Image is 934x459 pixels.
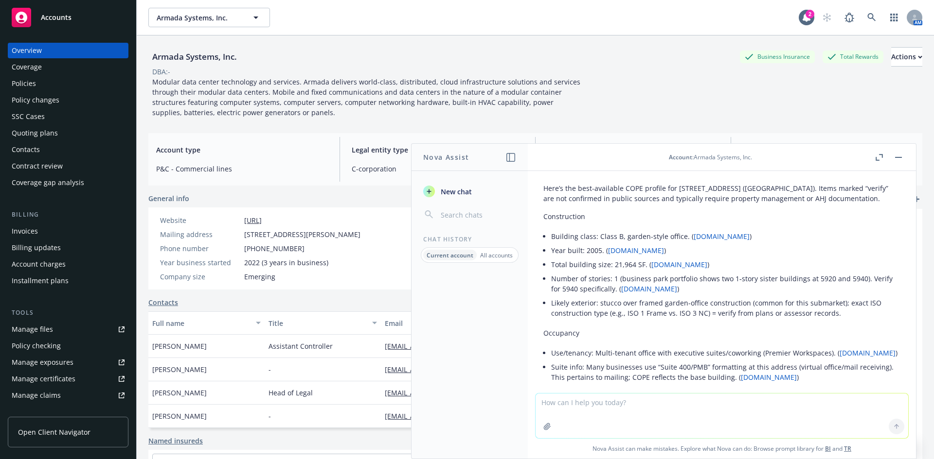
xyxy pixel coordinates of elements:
[12,142,40,157] div: Contacts
[8,338,128,354] a: Policy checking
[244,257,328,268] span: 2022 (3 years in business)
[269,411,271,421] span: -
[419,183,520,200] button: New chat
[12,371,75,387] div: Manage certificates
[825,444,831,453] a: BI
[269,341,333,351] span: Assistant Controller
[439,208,516,221] input: Search chats
[12,355,73,370] div: Manage exposures
[18,427,90,437] span: Open Client Navigator
[12,273,69,289] div: Installment plans
[152,318,250,328] div: Full name
[12,388,61,403] div: Manage claims
[385,365,450,374] a: [EMAIL_ADDRESS]
[423,152,469,162] h1: Nova Assist
[823,51,883,63] div: Total Rewards
[817,8,837,27] a: Start snowing
[244,243,305,254] span: [PHONE_NUMBER]
[244,216,262,225] a: [URL]
[12,92,59,108] div: Policy changes
[352,145,523,155] span: Legal entity type
[741,373,797,382] a: [DOMAIN_NAME]
[412,235,528,243] div: Chat History
[8,308,128,318] div: Tools
[543,211,900,221] p: Construction
[551,272,900,296] li: Number of stories: 1 (business park portfolio shows two 1‑story sister buildings at 5920 and 5940...
[8,404,128,420] a: Manage BORs
[12,109,45,124] div: SSC Cases
[8,371,128,387] a: Manage certificates
[862,8,881,27] a: Search
[8,92,128,108] a: Policy changes
[551,360,900,384] li: Suite info: Many businesses use “Suite 400/PMB” formatting at this address (virtual office/mail r...
[12,404,57,420] div: Manage BORs
[840,348,896,357] a: [DOMAIN_NAME]
[148,193,189,204] span: General info
[160,272,240,282] div: Company size
[8,109,128,124] a: SSC Cases
[12,322,53,337] div: Manage files
[265,311,381,335] button: Title
[543,392,900,402] p: Protection
[8,388,128,403] a: Manage claims
[157,13,241,23] span: Armada Systems, Inc.
[160,257,240,268] div: Year business started
[8,125,128,141] a: Quoting plans
[152,341,207,351] span: [PERSON_NAME]
[480,251,513,259] p: All accounts
[840,8,859,27] a: Report a Bug
[891,48,922,66] div: Actions
[12,240,61,255] div: Billing updates
[8,240,128,255] a: Billing updates
[352,164,523,174] span: C-corporation
[532,439,912,459] span: Nova Assist can make mistakes. Explore what Nova can do: Browse prompt library for and
[152,388,207,398] span: [PERSON_NAME]
[8,76,128,91] a: Policies
[152,411,207,421] span: [PERSON_NAME]
[385,411,506,421] a: [EMAIL_ADDRESS][DOMAIN_NAME]
[891,47,922,67] button: Actions
[543,328,900,338] p: Occupancy
[8,355,128,370] span: Manage exposures
[152,67,170,77] div: DBA: -
[160,229,240,239] div: Mailing address
[381,311,575,335] button: Email
[12,125,58,141] div: Quoting plans
[156,164,328,174] span: P&C - Commercial lines
[160,215,240,225] div: Website
[385,388,450,397] a: [EMAIL_ADDRESS]
[160,243,240,254] div: Phone number
[8,43,128,58] a: Overview
[8,4,128,31] a: Accounts
[41,14,72,21] span: Accounts
[651,260,707,269] a: [DOMAIN_NAME]
[148,297,178,307] a: Contacts
[551,229,900,243] li: Building class: Class B, garden-style office. ( )
[8,273,128,289] a: Installment plans
[152,364,207,374] span: [PERSON_NAME]
[806,10,814,18] div: 2
[12,338,61,354] div: Policy checking
[551,346,900,360] li: Use/tenancy: Multi-tenant office with executive suites/coworking (Premier Workspaces). ( )
[669,153,692,161] span: Account
[8,59,128,75] a: Coverage
[385,341,450,351] a: [EMAIL_ADDRESS]
[12,43,42,58] div: Overview
[148,51,241,63] div: Armada Systems, Inc.
[621,284,677,293] a: [DOMAIN_NAME]
[669,153,752,161] div: : Armada Systems, Inc.
[8,322,128,337] a: Manage files
[148,436,203,446] a: Named insureds
[152,77,582,117] span: Modular data center technology and services. Armada delivers world-class, distributed, cloud infr...
[551,296,900,320] li: Likely exterior: stucco over framed garden-office construction (common for this submarket); exact...
[12,256,66,272] div: Account charges
[148,311,265,335] button: Full name
[12,158,63,174] div: Contract review
[427,251,473,259] p: Current account
[740,51,815,63] div: Business Insurance
[8,223,128,239] a: Invoices
[8,175,128,190] a: Coverage gap analysis
[884,8,904,27] a: Switch app
[12,59,42,75] div: Coverage
[148,8,270,27] button: Armada Systems, Inc.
